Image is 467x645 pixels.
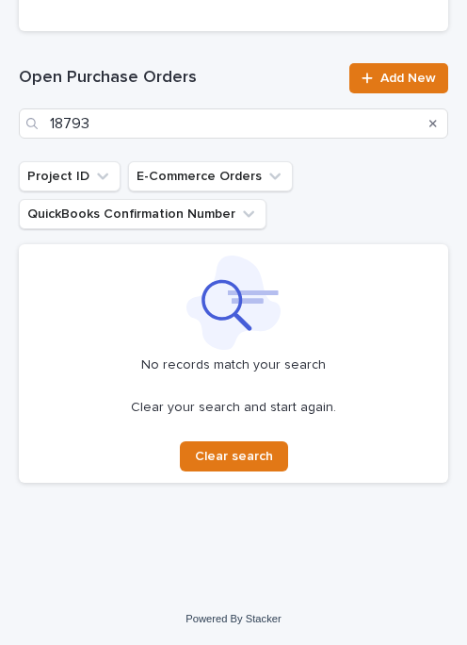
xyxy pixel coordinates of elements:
[19,161,121,191] button: Project ID
[131,400,336,416] p: Clear your search and start again.
[30,357,437,373] p: No records match your search
[180,441,288,471] button: Clear search
[349,63,448,93] a: Add New
[19,108,448,139] input: Search
[19,67,338,90] h1: Open Purchase Orders
[19,199,266,229] button: QuickBooks Confirmation Number
[195,450,273,463] span: Clear search
[128,161,293,191] button: E-Commerce Orders
[185,613,281,624] a: Powered By Stacker
[380,72,436,85] span: Add New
